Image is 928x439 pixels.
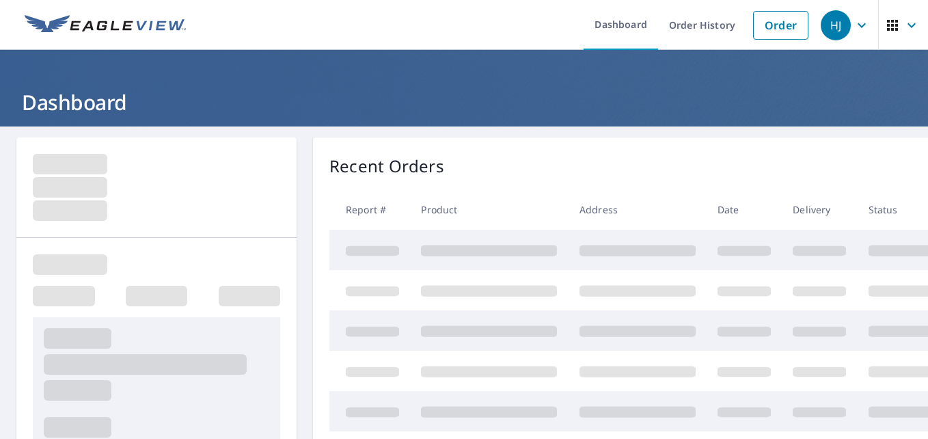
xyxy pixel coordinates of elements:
h1: Dashboard [16,88,912,116]
div: HJ [821,10,851,40]
img: EV Logo [25,15,186,36]
th: Product [410,189,568,230]
th: Date [707,189,782,230]
th: Report # [329,189,410,230]
p: Recent Orders [329,154,444,178]
th: Delivery [782,189,857,230]
a: Order [753,11,808,40]
th: Address [569,189,707,230]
